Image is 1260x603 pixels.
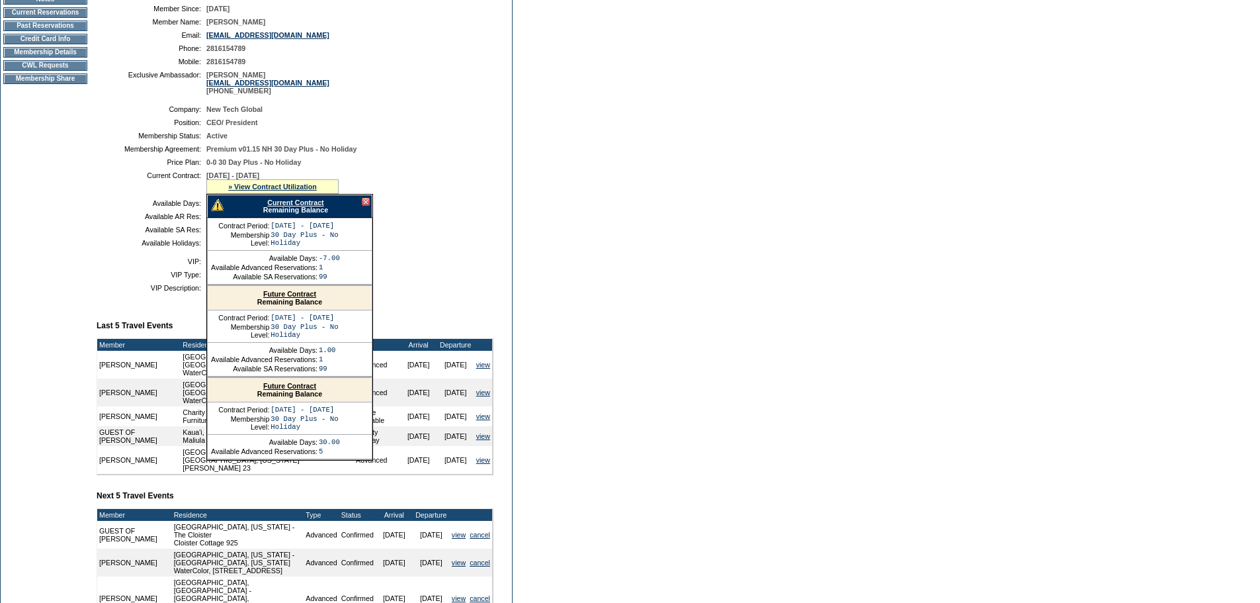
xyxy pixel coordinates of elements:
span: [DATE] - [DATE] [206,171,259,179]
td: 99 [319,365,336,373]
td: GUEST OF [PERSON_NAME] [97,521,168,549]
td: Available Holidays: [102,239,201,247]
td: [DATE] [437,406,474,426]
b: Next 5 Travel Events [97,491,174,500]
td: [DATE] [437,446,474,474]
a: » View Contract Utilization [228,183,317,191]
td: Member Since: [102,5,201,13]
td: 99 [319,273,340,281]
td: Status [339,509,376,521]
td: [DATE] [413,521,450,549]
td: 1 [319,263,340,271]
a: view [476,361,490,369]
td: Current Contract: [102,171,201,194]
td: Position: [102,118,201,126]
td: Membership Share [3,73,87,84]
span: 2816154789 [206,44,245,52]
td: [GEOGRAPHIC_DATA], [US_STATE] - [GEOGRAPHIC_DATA], [US_STATE] WaterColor, [STREET_ADDRESS] [181,351,354,379]
a: view [452,559,466,567]
td: Membership Level: [211,323,269,339]
td: Charity Donation Furniture Bank Houston: 3 nights: [DATE] [181,406,354,426]
td: CWL Requests [3,60,87,71]
td: Advanced [354,379,400,406]
span: New Tech Global [206,105,263,113]
td: Arrival [400,339,437,351]
td: [GEOGRAPHIC_DATA], [US_STATE] - [GEOGRAPHIC_DATA], [US_STATE] [PERSON_NAME] 23 [181,446,354,474]
td: Kaua'i, [US_STATE] - Timbers Kaua'i Maliula 2207 [181,426,354,446]
td: [GEOGRAPHIC_DATA], [US_STATE] - [GEOGRAPHIC_DATA], [US_STATE] WaterColor, [STREET_ADDRESS] [181,379,354,406]
td: [DATE] [400,426,437,446]
td: Available Days: [102,199,201,207]
td: Membership Status: [102,132,201,140]
td: Advanced [354,351,400,379]
td: Confirmed [339,521,376,549]
td: Confirmed [339,549,376,577]
img: There are insufficient days and/or tokens to cover this reservation [212,199,224,211]
a: [EMAIL_ADDRESS][DOMAIN_NAME] [206,31,329,39]
td: [PERSON_NAME] [97,446,181,474]
td: Member [97,339,181,351]
td: Contract Period: [211,314,269,322]
td: [PERSON_NAME] [97,379,181,406]
div: Remaining Balance [208,286,372,310]
td: [GEOGRAPHIC_DATA], [US_STATE] - The Cloister Cloister Cottage 925 [172,521,304,549]
a: view [476,412,490,420]
td: Arrival [376,509,413,521]
td: [DATE] [376,549,413,577]
td: Company: [102,105,201,113]
td: Membership Level: [211,231,269,247]
td: Credit Card Info [3,34,87,44]
td: Available Advanced Reservations: [211,355,317,363]
td: Type [354,339,400,351]
td: VIP: [102,257,201,265]
td: 30.00 [319,438,340,446]
td: Available Days: [211,254,317,262]
a: view [452,594,466,602]
td: [DATE] [437,379,474,406]
td: 1.00 [319,346,336,354]
td: Member [97,509,168,521]
td: Type [304,509,339,521]
td: Past Reservations [3,21,87,31]
a: cancel [470,594,490,602]
td: 30 Day Plus - No Holiday [271,231,368,247]
span: Premium v01.15 NH 30 Day Plus - No Holiday [206,145,357,153]
td: -7.00 [319,254,340,262]
td: [DATE] - [DATE] [271,222,368,230]
td: 1 [319,355,336,363]
td: Available SA Reservations: [211,273,317,281]
b: Last 5 Travel Events [97,321,173,330]
td: [DATE] [400,379,437,406]
span: [PERSON_NAME] [PHONE_NUMBER] [206,71,329,95]
td: 30 Day Plus - No Holiday [271,323,368,339]
td: [DATE] [400,446,437,474]
td: Exclusive Ambassador: [102,71,201,95]
td: Residence [181,339,354,351]
td: [PERSON_NAME] [97,406,181,426]
a: view [476,456,490,464]
td: Advanced [354,446,400,474]
td: GUEST OF [PERSON_NAME] [97,426,181,446]
a: view [476,432,490,440]
td: Residence [172,509,304,521]
td: Available Days: [211,346,317,354]
td: Available Days: [211,438,317,446]
td: [DATE] [437,351,474,379]
td: Membership Level: [211,415,269,431]
span: 2816154789 [206,58,245,66]
td: [DATE] - [DATE] [271,406,368,414]
td: VIP Description: [102,284,201,292]
td: [DATE] [400,351,437,379]
div: Remaining Balance [207,195,372,218]
td: Email: [102,31,201,39]
td: Departure [437,339,474,351]
td: [DATE] [413,549,450,577]
td: Advanced [304,521,339,549]
td: [DATE] [400,406,437,426]
td: VIP Type: [102,271,201,279]
td: Departure [413,509,450,521]
td: [PERSON_NAME] [97,549,168,577]
td: Contract Period: [211,406,269,414]
span: Active [206,132,228,140]
a: Future Contract [263,382,316,390]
